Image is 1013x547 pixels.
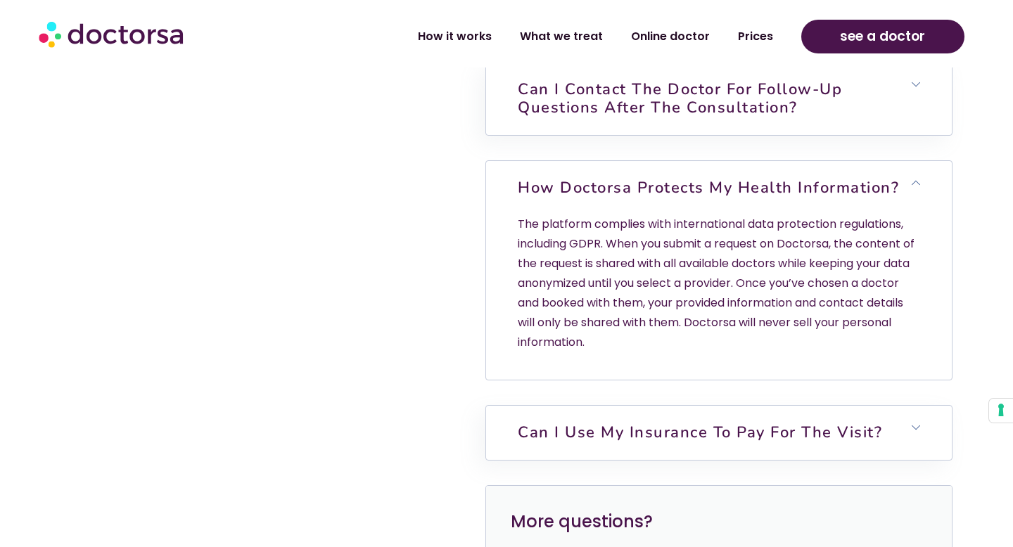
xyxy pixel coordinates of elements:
[840,25,925,48] span: see a doctor
[486,161,951,214] h6: How Doctorsa protects my health information?
[486,214,951,380] div: How Doctorsa protects my health information?
[989,399,1013,423] button: Your consent preferences for tracking technologies
[268,20,786,53] nav: Menu
[486,63,951,135] h6: Can I contact the doctor for follow-up questions after the consultation?
[617,20,724,53] a: Online doctor
[801,20,964,53] a: see a doctor
[518,79,842,118] a: Can I contact the doctor for follow-up questions after the consultation?
[486,406,951,459] h6: Can I use my insurance to pay for the visit?
[404,20,506,53] a: How it works
[724,20,787,53] a: Prices
[518,422,882,443] a: Can I use my insurance to pay for the visit?
[518,177,899,198] a: How Doctorsa protects my health information?
[506,20,617,53] a: What we treat
[511,510,926,533] h3: More questions?
[518,214,919,352] p: The platform complies with international data protection regulations, including GDPR. When you su...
